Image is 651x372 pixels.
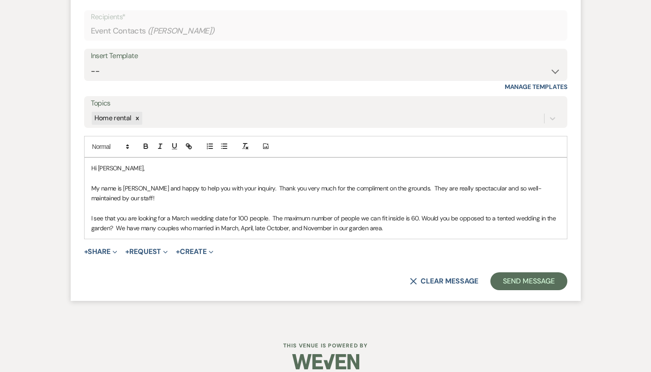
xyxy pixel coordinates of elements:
p: Hi [PERSON_NAME], [91,163,560,173]
button: Request [125,248,168,255]
div: Insert Template [91,50,561,63]
a: Manage Templates [505,83,567,91]
button: Clear message [410,278,478,285]
p: I see that you are looking for a March wedding date for 100 people. The maximum number of people ... [91,213,560,233]
p: My name is [PERSON_NAME] and happy to help you with your inquiry. Thank you very much for the com... [91,183,560,203]
button: Create [176,248,213,255]
span: + [176,248,180,255]
span: + [125,248,129,255]
span: ( [PERSON_NAME] ) [148,25,215,37]
span: + [84,248,88,255]
button: Send Message [490,272,567,290]
p: Recipients* [91,11,561,23]
div: Event Contacts [91,22,561,40]
button: Share [84,248,118,255]
div: Home rental [92,112,133,125]
label: Topics [91,97,561,110]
